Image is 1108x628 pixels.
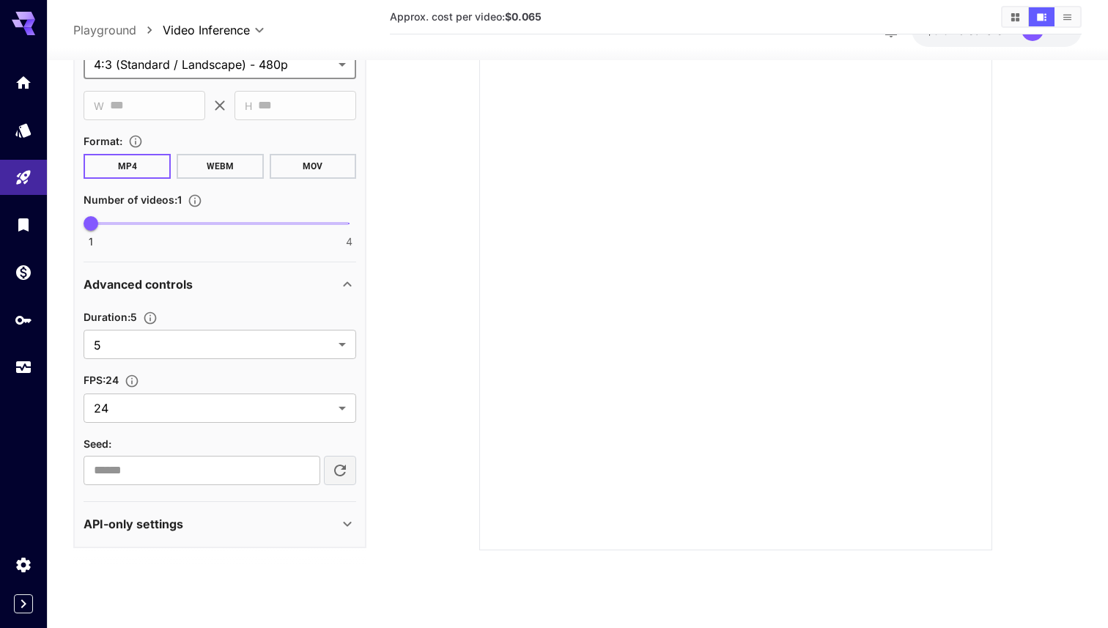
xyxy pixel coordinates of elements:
[505,10,542,23] b: $0.065
[84,193,182,206] span: Number of videos : 1
[84,374,119,386] span: FPS : 24
[84,276,193,293] p: Advanced controls
[84,267,356,302] div: Advanced controls
[390,10,542,23] span: Approx. cost per video:
[177,154,264,179] button: WEBM
[15,311,32,329] div: API Keys
[89,234,93,249] span: 1
[94,56,333,73] span: 4:3 (Standard / Landscape) - 480p
[1002,7,1028,26] button: Show videos in grid view
[346,234,352,249] span: 4
[73,21,136,39] a: Playground
[84,437,111,449] span: Seed :
[119,374,145,388] button: Set the fps
[84,515,183,533] p: API-only settings
[84,506,356,542] div: API-only settings
[163,21,250,39] span: Video Inference
[137,310,163,325] button: Set the number of duration
[94,97,104,114] span: W
[84,134,122,147] span: Format :
[15,358,32,377] div: Usage
[15,169,32,187] div: Playground
[84,154,171,179] button: MP4
[182,193,208,207] button: Specify how many videos to generate in a single request. Each video generation will be charged se...
[15,121,32,139] div: Models
[1001,6,1082,28] div: Show videos in grid viewShow videos in video viewShow videos in list view
[1055,7,1080,26] button: Show videos in list view
[15,73,32,92] div: Home
[73,21,163,39] nav: breadcrumb
[926,24,959,37] span: $8.02
[15,263,32,281] div: Wallet
[94,399,333,417] span: 24
[14,594,33,613] button: Expand sidebar
[15,555,32,574] div: Settings
[15,215,32,234] div: Library
[84,311,137,323] span: Duration : 5
[94,336,333,353] span: 5
[959,24,1010,37] span: credits left
[122,134,149,149] button: Choose the file format for the output video.
[270,154,357,179] button: MOV
[245,97,252,114] span: H
[1029,7,1055,26] button: Show videos in video view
